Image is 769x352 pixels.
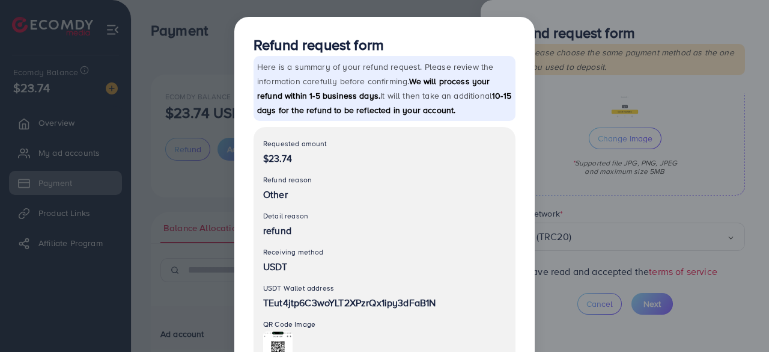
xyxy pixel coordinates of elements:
[263,295,506,310] p: TEut4jtp6C3woYLT2XPzrQx1ipy3dFaB1N
[263,151,506,165] p: $23.74
[263,281,506,295] p: USDT Wallet address
[263,259,506,274] p: USDT
[254,36,515,54] h3: Refund request form
[263,137,506,151] p: Requested amount
[263,245,506,259] p: Receiving method
[263,209,506,223] p: Detail reason
[718,298,760,343] iframe: Chat
[257,75,490,102] span: We will process your refund within 1-5 business days.
[263,173,506,187] p: Refund reason
[257,90,511,116] span: 10-15 days for the refund to be reflected in your account.
[263,223,506,238] p: refund
[263,317,506,332] p: QR Code Image
[254,56,515,121] p: Here is a summary of your refund request. Please review the information carefully before confirmi...
[263,187,506,202] p: Other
